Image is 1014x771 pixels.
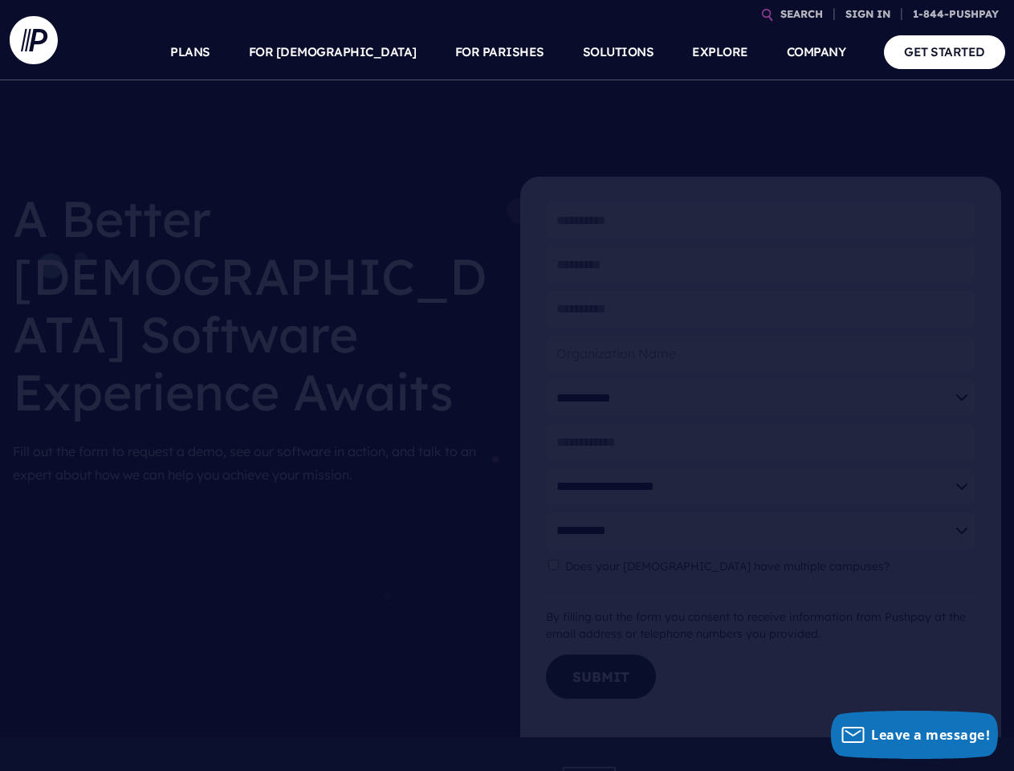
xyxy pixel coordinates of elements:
a: GET STARTED [884,35,1005,68]
a: EXPLORE [692,24,748,80]
a: PLANS [170,24,210,80]
a: COMPANY [787,24,846,80]
button: Leave a message! [831,711,998,759]
a: FOR [DEMOGRAPHIC_DATA] [249,24,417,80]
span: Leave a message! [871,726,990,744]
a: SOLUTIONS [583,24,654,80]
a: FOR PARISHES [455,24,544,80]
